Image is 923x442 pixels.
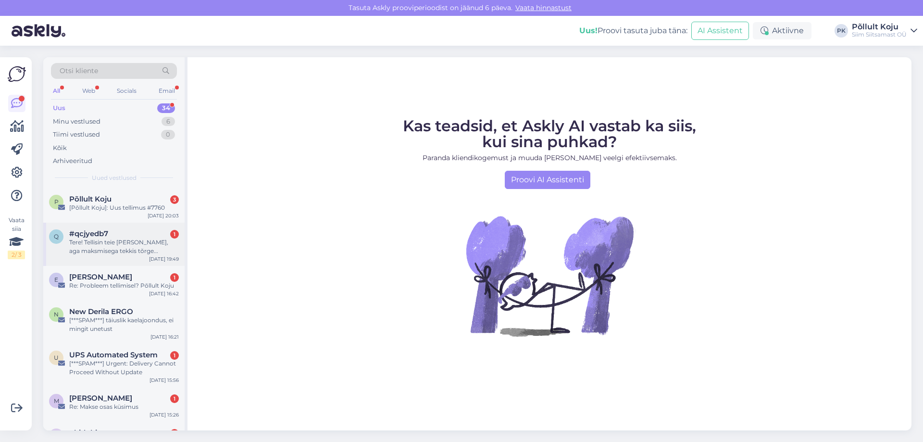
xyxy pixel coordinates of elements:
[149,290,179,297] div: [DATE] 16:42
[69,273,132,281] span: Eve Ruus
[54,198,59,205] span: P
[53,117,100,126] div: Minu vestlused
[852,31,907,38] div: Siim Siitsamast OÜ
[835,24,848,38] div: PK
[53,103,65,113] div: Uus
[403,153,696,163] p: Paranda kliendikogemust ja muuda [PERSON_NAME] veelgi efektiivsemaks.
[170,394,179,403] div: 1
[54,276,58,283] span: E
[69,403,179,411] div: Re: Makse osas küsimus
[148,212,179,219] div: [DATE] 20:03
[8,65,26,83] img: Askly Logo
[149,255,179,263] div: [DATE] 19:49
[505,171,590,189] a: Proovi AI Assistenti
[69,394,132,403] span: Marek Paas
[69,351,158,359] span: UPS Automated System
[69,203,179,212] div: [Põllult Koju]: Uus tellimus #7760
[69,229,108,238] span: #qcjyedb7
[170,429,179,438] div: 1
[150,411,179,418] div: [DATE] 15:26
[852,23,917,38] a: Põllult KojuSiim Siitsamast OÜ
[60,66,98,76] span: Otsi kliente
[170,273,179,282] div: 1
[8,251,25,259] div: 2 / 3
[69,307,133,316] span: New Derila ERGO
[579,25,687,37] div: Proovi tasuta juba täna:
[162,117,175,126] div: 6
[157,85,177,97] div: Email
[69,238,179,255] div: Tere! Tellisin teie [PERSON_NAME], aga maksmisega tekkis tõrge...
[753,22,811,39] div: Aktiivne
[69,316,179,333] div: [***SPAM***] täiuslik kaelajoondus, ei mingit unetust
[51,85,62,97] div: All
[691,22,749,40] button: AI Assistent
[150,377,179,384] div: [DATE] 15:56
[69,195,112,203] span: Põllult Koju
[69,281,179,290] div: Re: Probleem tellimisel? Põllult Koju
[403,116,696,151] span: Kas teadsid, et Askly AI vastab ka siis, kui sina puhkad?
[170,230,179,239] div: 1
[53,156,92,166] div: Arhiveeritud
[852,23,907,31] div: Põllult Koju
[170,195,179,204] div: 3
[80,85,97,97] div: Web
[53,130,100,139] div: Tiimi vestlused
[170,351,179,360] div: 1
[54,354,59,361] span: U
[69,359,179,377] div: [***SPAM***] Urgent: Delivery Cannot Proceed Without Update
[161,130,175,139] div: 0
[54,233,59,240] span: q
[579,26,598,35] b: Uus!
[54,311,59,318] span: N
[157,103,175,113] div: 34
[150,333,179,341] div: [DATE] 16:21
[463,189,636,362] img: No Chat active
[115,85,138,97] div: Socials
[92,174,137,182] span: Uued vestlused
[54,397,59,404] span: M
[8,216,25,259] div: Vaata siia
[512,3,574,12] a: Vaata hinnastust
[53,143,67,153] div: Kõik
[69,429,97,437] span: okidoki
